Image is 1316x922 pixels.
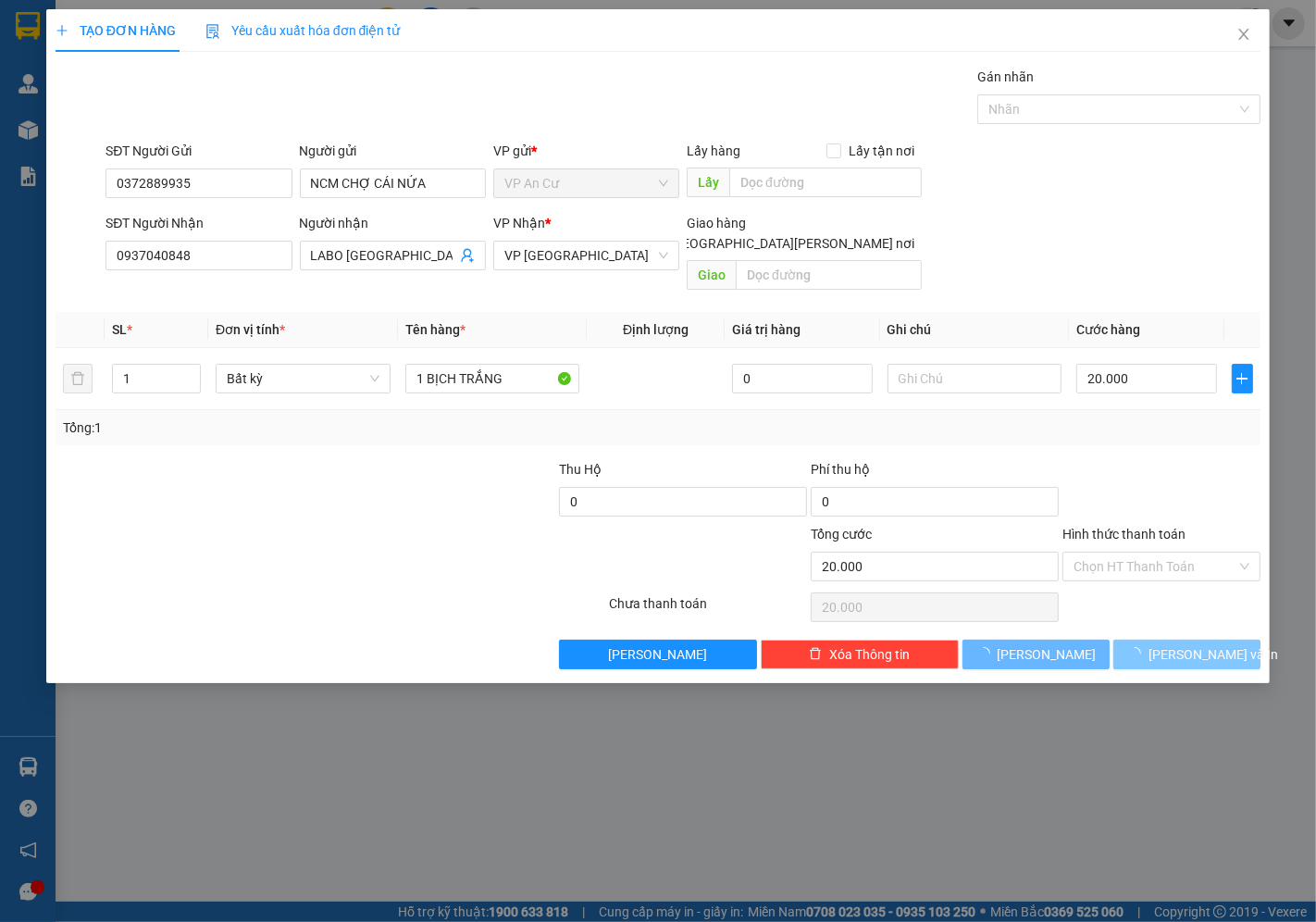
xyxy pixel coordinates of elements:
span: delete [809,647,822,662]
span: Xóa Thông tin [829,644,910,665]
input: VD: Bàn, Ghế [405,364,580,393]
span: Giá trị hàng [732,322,801,337]
span: TẠO ĐƠN HÀNG [56,23,176,38]
span: Lấy hàng [687,143,740,158]
span: loading [1128,647,1148,660]
button: [PERSON_NAME] [962,640,1110,669]
span: loading [977,647,998,660]
label: Hình thức thanh toán [1062,527,1186,542]
span: SL [112,322,127,337]
button: [PERSON_NAME] và In [1113,640,1260,669]
span: VP Sài Gòn [504,242,668,269]
span: Gửi: [16,18,44,37]
input: Ghi Chú [888,364,1062,393]
div: Người gửi [300,141,486,161]
span: Đơn vị tính [216,322,285,337]
div: 0901790368 [158,82,346,108]
span: user-add [460,248,475,263]
span: Nhận: [158,18,203,37]
input: Dọc đường [729,168,922,197]
span: Lấy tận nơi [841,141,922,161]
span: [PERSON_NAME] và In [1148,644,1278,665]
span: Thu Hộ [559,462,602,477]
span: Cước hàng [1076,322,1140,337]
span: Tổng cước [811,527,872,542]
button: [PERSON_NAME] [559,640,757,669]
div: VP gửi [493,141,679,161]
input: 0 [732,364,872,393]
span: [PERSON_NAME] [998,644,1097,665]
span: Giao [687,260,736,290]
span: Rồi : [14,121,44,141]
button: Close [1218,9,1270,61]
span: VP Nhận [493,216,545,230]
span: [PERSON_NAME] [609,644,708,665]
div: SĐT Người Nhận [106,213,292,233]
span: Tên hàng [405,322,466,337]
div: Tổng: 1 [63,417,509,438]
div: SĐT Người Gửi [106,141,292,161]
span: Lấy [687,168,729,197]
div: Chưa thanh toán [608,593,810,626]
input: Dọc đường [736,260,922,290]
span: [GEOGRAPHIC_DATA][PERSON_NAME] nơi [662,233,922,254]
th: Ghi chú [880,312,1070,348]
span: plus [56,24,68,37]
div: PRO DENTAL LAB [158,60,346,82]
label: Gán nhãn [977,69,1034,84]
button: plus [1232,364,1254,393]
span: plus [1233,371,1253,386]
div: Phí thu hộ [811,459,1059,487]
span: Định lượng [623,322,689,337]
div: BS CÔNG [16,38,145,60]
span: Giao hàng [687,216,746,230]
div: 20.000 [14,119,148,142]
img: icon [205,24,220,39]
span: VP An Cư [504,169,668,197]
button: delete [63,364,93,393]
div: Người nhận [300,213,486,233]
div: 0978113731 [16,60,145,86]
span: close [1236,27,1251,42]
button: deleteXóa Thông tin [761,640,959,669]
div: VP An Cư [16,16,145,38]
div: VP [GEOGRAPHIC_DATA] [158,16,346,60]
span: Yêu cầu xuất hóa đơn điện tử [205,23,401,38]
span: Bất kỳ [227,365,379,392]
